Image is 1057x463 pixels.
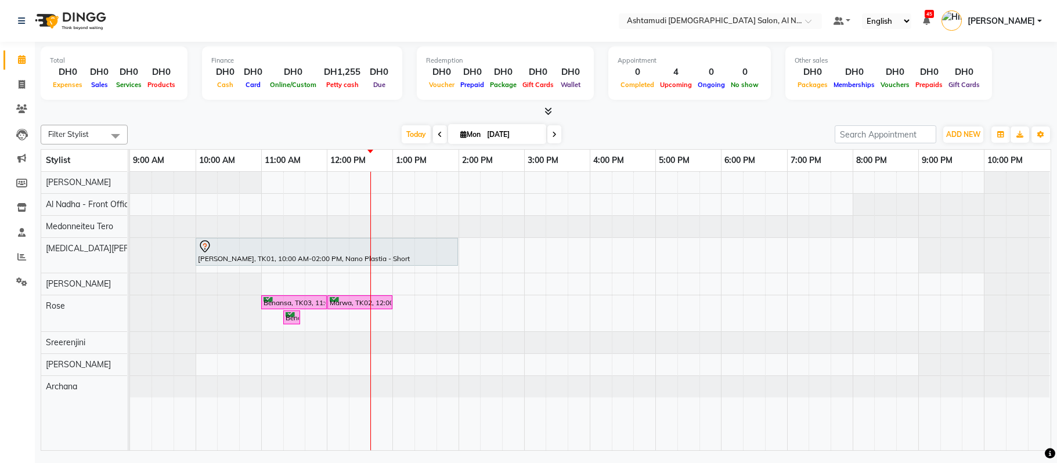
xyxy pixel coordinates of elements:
[853,152,890,169] a: 8:00 PM
[721,152,758,169] a: 6:00 PM
[426,66,457,79] div: DH0
[426,56,585,66] div: Redemption
[323,81,362,89] span: Petty cash
[46,199,133,209] span: Al Nadha - Front Office
[239,66,267,79] div: DH0
[912,81,946,89] span: Prepaids
[590,152,627,169] a: 4:00 PM
[925,10,934,18] span: 45
[284,312,299,323] div: Benansa, TK03, 11:20 AM-11:35 AM, Gel polish Removal
[525,152,561,169] a: 3:00 PM
[46,359,111,370] span: [PERSON_NAME]
[113,81,145,89] span: Services
[558,81,583,89] span: Wallet
[946,66,983,79] div: DH0
[919,152,955,169] a: 9:00 PM
[487,66,520,79] div: DH0
[657,81,695,89] span: Upcoming
[831,81,878,89] span: Memberships
[88,81,111,89] span: Sales
[878,66,912,79] div: DH0
[130,152,167,169] a: 9:00 AM
[145,66,178,79] div: DH0
[50,66,85,79] div: DH0
[946,81,983,89] span: Gift Cards
[656,152,692,169] a: 5:00 PM
[657,66,695,79] div: 4
[262,152,304,169] a: 11:00 AM
[520,66,557,79] div: DH0
[788,152,824,169] a: 7:00 PM
[968,15,1035,27] span: [PERSON_NAME]
[267,66,319,79] div: DH0
[923,16,930,26] a: 45
[365,66,393,79] div: DH0
[618,81,657,89] span: Completed
[46,278,111,289] span: [PERSON_NAME]
[197,240,457,264] div: [PERSON_NAME], TK01, 10:00 AM-02:00 PM, Nano Plastia - Short
[457,66,487,79] div: DH0
[46,301,65,311] span: Rose
[795,56,983,66] div: Other sales
[984,152,1026,169] a: 10:00 PM
[393,152,430,169] a: 1:00 PM
[459,152,496,169] a: 2:00 PM
[267,81,319,89] span: Online/Custom
[46,337,85,348] span: Sreerenjini
[618,66,657,79] div: 0
[835,125,936,143] input: Search Appointment
[319,66,365,79] div: DH1,255
[113,66,145,79] div: DH0
[618,56,762,66] div: Appointment
[145,81,178,89] span: Products
[243,81,264,89] span: Card
[557,66,585,79] div: DH0
[831,66,878,79] div: DH0
[484,126,542,143] input: 2025-09-01
[46,155,70,165] span: Stylist
[196,152,238,169] a: 10:00 AM
[46,243,176,254] span: [MEDICAL_DATA][PERSON_NAME]
[211,56,393,66] div: Finance
[30,5,109,37] img: logo
[50,56,178,66] div: Total
[728,66,762,79] div: 0
[457,81,487,89] span: Prepaid
[795,66,831,79] div: DH0
[520,81,557,89] span: Gift Cards
[457,130,484,139] span: Mon
[85,66,113,79] div: DH0
[214,81,236,89] span: Cash
[46,381,77,392] span: Archana
[426,81,457,89] span: Voucher
[211,66,239,79] div: DH0
[695,81,728,89] span: Ongoing
[262,297,326,308] div: Benansa, TK03, 11:00 AM-12:00 PM, Gel Pedicure
[46,177,111,187] span: [PERSON_NAME]
[327,152,369,169] a: 12:00 PM
[402,125,431,143] span: Today
[46,221,113,231] span: Medonneiteu Tero
[50,81,85,89] span: Expenses
[487,81,520,89] span: Package
[795,81,831,89] span: Packages
[370,81,388,89] span: Due
[941,10,962,31] img: Himanshu Akania
[48,129,89,139] span: Filter Stylist
[912,66,946,79] div: DH0
[878,81,912,89] span: Vouchers
[695,66,728,79] div: 0
[329,297,391,308] div: Marwa, TK02, 12:00 PM-01:00 PM, Deep Tissue Massage
[943,126,983,143] button: ADD NEW
[946,130,980,139] span: ADD NEW
[728,81,762,89] span: No show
